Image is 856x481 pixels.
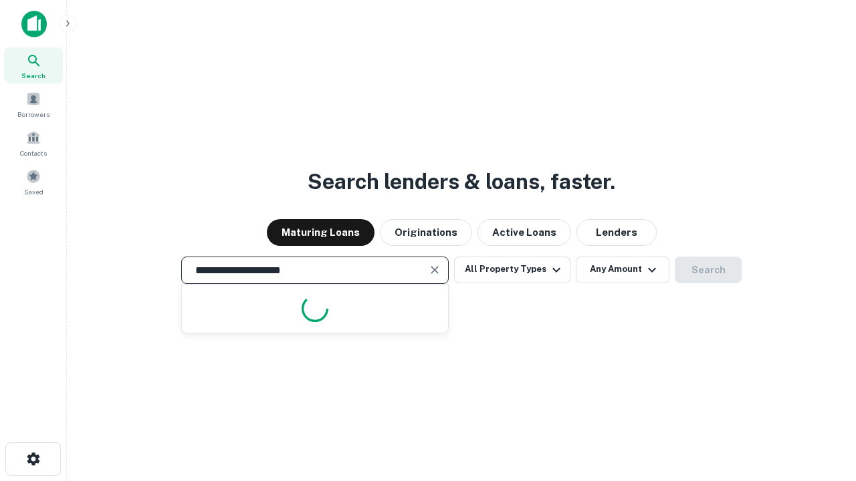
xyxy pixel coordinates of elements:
[576,219,657,246] button: Lenders
[477,219,571,246] button: Active Loans
[454,257,570,283] button: All Property Types
[17,109,49,120] span: Borrowers
[4,125,63,161] a: Contacts
[24,186,43,197] span: Saved
[4,164,63,200] a: Saved
[425,261,444,279] button: Clear
[380,219,472,246] button: Originations
[308,166,615,198] h3: Search lenders & loans, faster.
[21,70,45,81] span: Search
[576,257,669,283] button: Any Amount
[4,47,63,84] a: Search
[4,86,63,122] a: Borrowers
[267,219,374,246] button: Maturing Loans
[21,11,47,37] img: capitalize-icon.png
[20,148,47,158] span: Contacts
[789,374,856,438] iframe: Chat Widget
